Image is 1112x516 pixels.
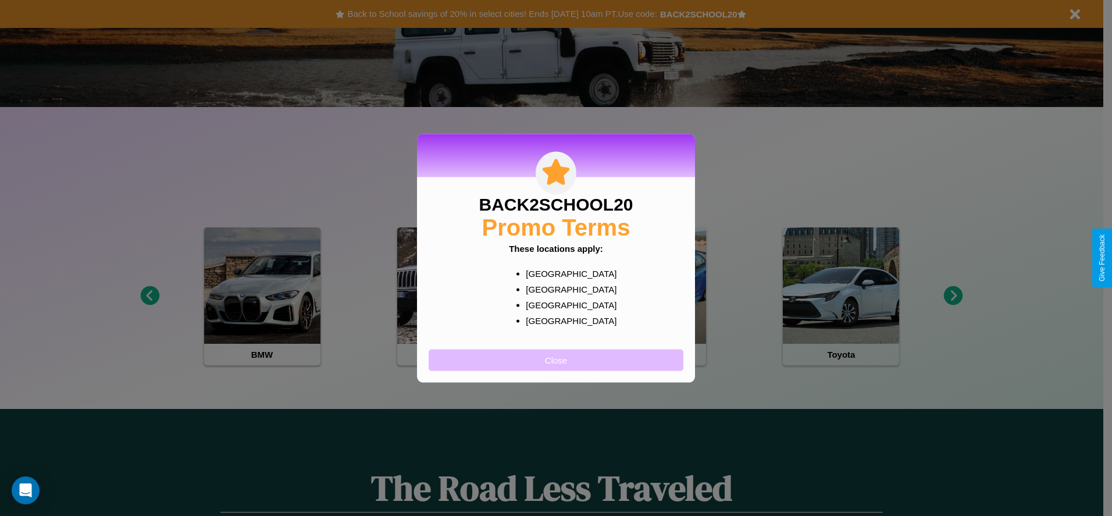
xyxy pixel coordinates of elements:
p: [GEOGRAPHIC_DATA] [526,297,609,312]
h2: Promo Terms [482,214,630,240]
div: Open Intercom Messenger [12,476,40,504]
p: [GEOGRAPHIC_DATA] [526,281,609,297]
div: Give Feedback [1098,234,1106,282]
p: [GEOGRAPHIC_DATA] [526,312,609,328]
b: These locations apply: [509,243,603,253]
button: Close [429,349,683,371]
h3: BACK2SCHOOL20 [479,194,633,214]
p: [GEOGRAPHIC_DATA] [526,265,609,281]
